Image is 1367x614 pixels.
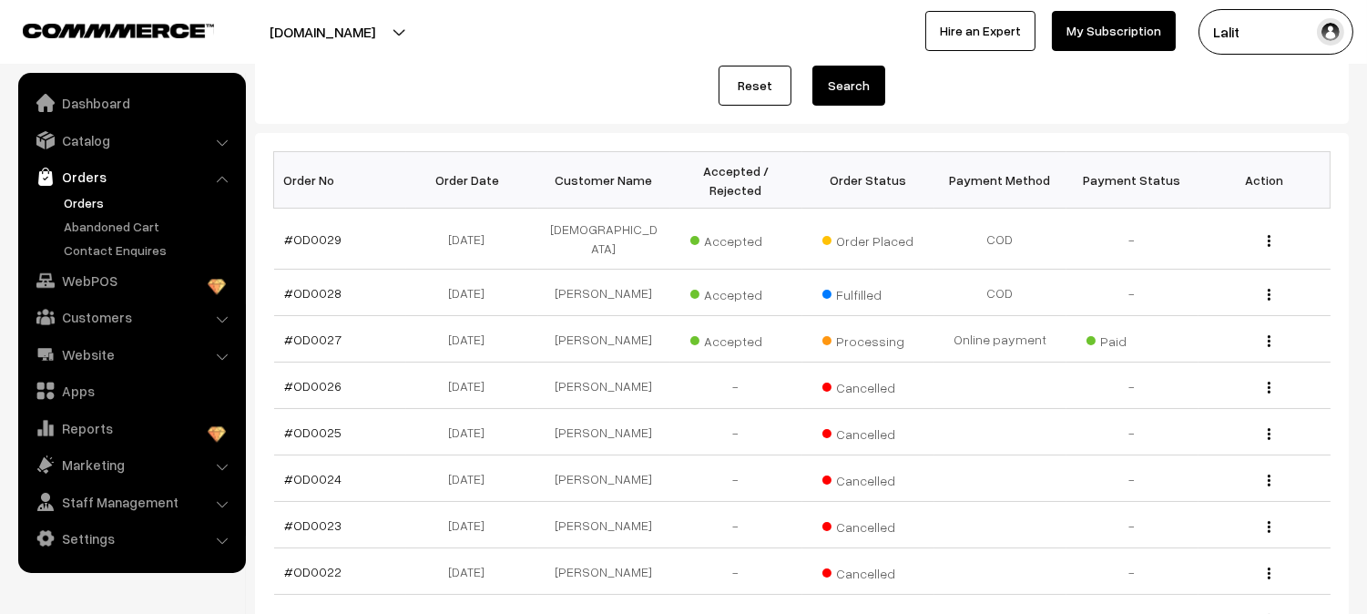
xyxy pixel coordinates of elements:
[23,87,240,119] a: Dashboard
[406,409,538,455] td: [DATE]
[274,152,406,209] th: Order No
[822,466,913,490] span: Cancelled
[1268,475,1270,486] img: Menu
[1066,548,1199,595] td: -
[406,316,538,363] td: [DATE]
[802,152,934,209] th: Order Status
[1066,455,1199,502] td: -
[690,281,781,304] span: Accepted
[822,420,913,444] span: Cancelled
[538,152,670,209] th: Customer Name
[934,152,1066,209] th: Payment Method
[285,425,342,440] a: #OD0025
[670,502,802,548] td: -
[538,363,670,409] td: [PERSON_NAME]
[285,378,342,394] a: #OD0026
[1052,11,1176,51] a: My Subscription
[23,24,214,37] img: COMMMERCE
[934,209,1066,270] td: COD
[538,548,670,595] td: [PERSON_NAME]
[670,548,802,595] td: -
[1086,327,1178,351] span: Paid
[719,66,791,106] a: Reset
[670,455,802,502] td: -
[538,502,670,548] td: [PERSON_NAME]
[406,152,538,209] th: Order Date
[1268,335,1270,347] img: Menu
[1268,428,1270,440] img: Menu
[406,502,538,548] td: [DATE]
[285,285,342,301] a: #OD0028
[23,412,240,445] a: Reports
[1268,568,1270,579] img: Menu
[23,301,240,333] a: Customers
[822,327,913,351] span: Processing
[23,124,240,157] a: Catalog
[23,486,240,518] a: Staff Management
[406,270,538,316] td: [DATE]
[1066,409,1199,455] td: -
[23,18,182,40] a: COMMMERCE
[812,66,885,106] button: Search
[406,455,538,502] td: [DATE]
[538,409,670,455] td: [PERSON_NAME]
[538,209,670,270] td: [DEMOGRAPHIC_DATA]
[285,471,342,486] a: #OD0024
[690,327,781,351] span: Accepted
[822,513,913,537] span: Cancelled
[23,374,240,407] a: Apps
[285,564,342,579] a: #OD0022
[670,363,802,409] td: -
[285,231,342,247] a: #OD0029
[1199,152,1331,209] th: Action
[406,548,538,595] td: [DATE]
[670,152,802,209] th: Accepted / Rejected
[59,217,240,236] a: Abandoned Cart
[206,9,439,55] button: [DOMAIN_NAME]
[538,455,670,502] td: [PERSON_NAME]
[23,448,240,481] a: Marketing
[285,517,342,533] a: #OD0023
[1066,152,1199,209] th: Payment Status
[1066,502,1199,548] td: -
[670,409,802,455] td: -
[23,160,240,193] a: Orders
[1268,289,1270,301] img: Menu
[23,264,240,297] a: WebPOS
[538,270,670,316] td: [PERSON_NAME]
[23,338,240,371] a: Website
[822,227,913,251] span: Order Placed
[1199,9,1353,55] button: Lalit
[1317,18,1344,46] img: user
[23,522,240,555] a: Settings
[925,11,1035,51] a: Hire an Expert
[59,193,240,212] a: Orders
[822,374,913,397] span: Cancelled
[1268,382,1270,394] img: Menu
[1268,521,1270,533] img: Menu
[822,281,913,304] span: Fulfilled
[690,227,781,251] span: Accepted
[1268,235,1270,247] img: Menu
[934,270,1066,316] td: COD
[1066,209,1199,270] td: -
[1066,270,1199,316] td: -
[406,363,538,409] td: [DATE]
[822,559,913,583] span: Cancelled
[59,240,240,260] a: Contact Enquires
[538,316,670,363] td: [PERSON_NAME]
[406,209,538,270] td: [DATE]
[1066,363,1199,409] td: -
[285,332,342,347] a: #OD0027
[934,316,1066,363] td: Online payment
